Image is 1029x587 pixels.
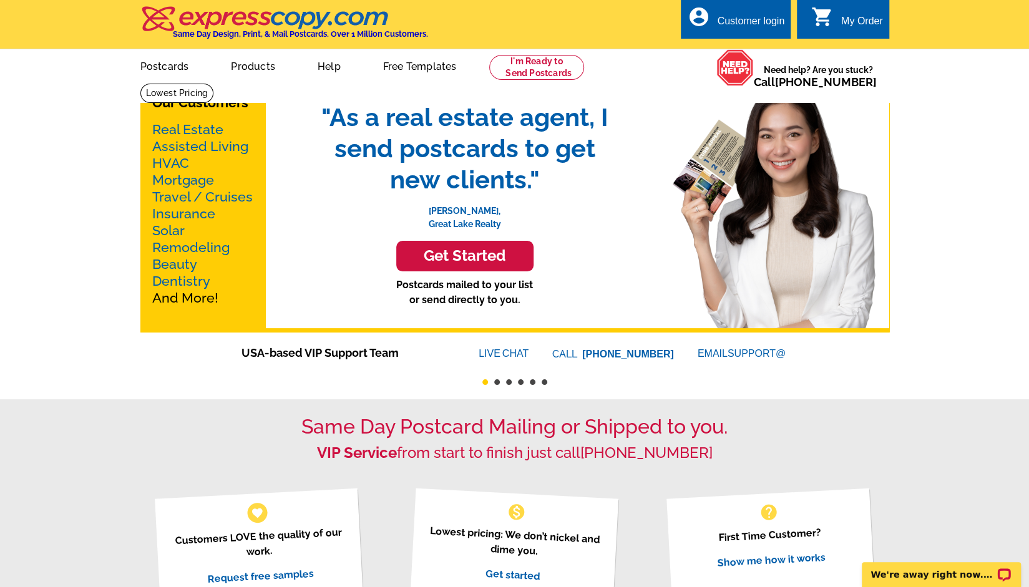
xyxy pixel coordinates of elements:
[494,379,500,385] button: 2 of 6
[754,64,883,89] span: Need help? Are you stuck?
[687,14,784,29] a: account_circle Customer login
[479,346,502,361] font: LIVE
[580,444,713,462] a: [PHONE_NUMBER]
[582,349,674,359] a: [PHONE_NUMBER]
[298,51,361,80] a: Help
[716,49,754,86] img: help
[152,121,253,306] p: And More!
[152,206,215,221] a: Insurance
[717,16,784,33] div: Customer login
[412,247,518,265] h3: Get Started
[552,347,579,362] font: CALL
[309,195,621,231] p: [PERSON_NAME], Great Lake Realty
[152,273,210,289] a: Dentistry
[152,240,230,255] a: Remodeling
[152,138,248,154] a: Assisted Living
[140,15,428,39] a: Same Day Design, Print, & Mail Postcards. Over 1 Million Customers.
[698,348,788,359] a: EMAILSUPPORT@
[309,102,621,195] span: "As a real estate agent, I send postcards to get new clients."
[728,346,788,361] font: SUPPORT@
[140,444,889,462] h2: from start to finish just call
[530,379,535,385] button: 5 of 6
[250,506,263,519] span: favorite
[854,548,1029,587] iframe: LiveChat chat widget
[207,567,314,585] a: Request free samples
[485,567,540,582] a: Get started
[309,278,621,308] p: Postcards mailed to your list or send directly to you.
[426,523,603,562] p: Lowest pricing: We don’t nickel and dime you.
[841,16,883,33] div: My Order
[211,51,295,80] a: Products
[140,415,889,439] h1: Same Day Postcard Mailing or Shipped to you.
[811,14,883,29] a: shopping_cart My Order
[241,344,441,361] span: USA-based VIP Support Team
[309,241,621,271] a: Get Started
[506,502,526,522] span: monetization_on
[152,189,253,205] a: Travel / Cruises
[518,379,524,385] button: 4 of 6
[542,379,547,385] button: 6 of 6
[152,155,189,171] a: HVAC
[775,75,877,89] a: [PHONE_NUMBER]
[759,502,779,522] span: help
[152,172,214,188] a: Mortgage
[173,29,428,39] h4: Same Day Design, Print, & Mail Postcards. Over 1 Million Customers.
[687,6,710,28] i: account_circle
[754,75,877,89] span: Call
[482,379,488,385] button: 1 of 6
[363,51,477,80] a: Free Templates
[152,223,185,238] a: Solar
[152,256,197,272] a: Beauty
[120,51,209,80] a: Postcards
[152,122,223,137] a: Real Estate
[170,524,347,563] p: Customers LOVE the quality of our work.
[317,444,397,462] strong: VIP Service
[479,348,529,359] a: LIVECHAT
[811,6,834,28] i: shopping_cart
[682,523,858,547] p: First Time Customer?
[717,551,826,568] a: Show me how it works
[506,379,512,385] button: 3 of 6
